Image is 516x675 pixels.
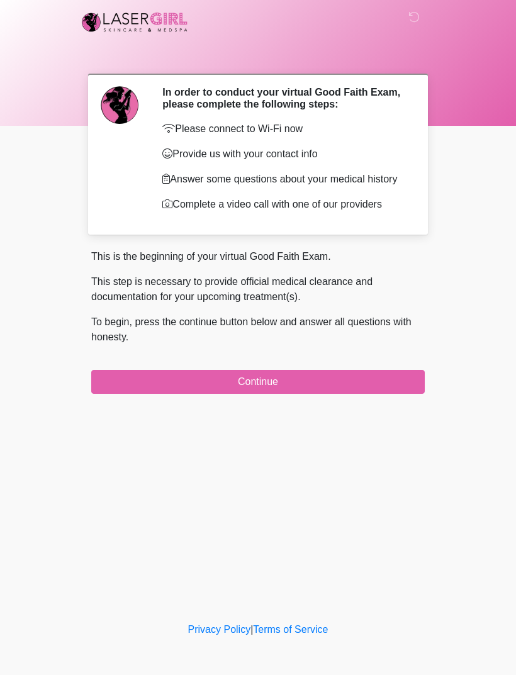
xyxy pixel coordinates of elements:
[91,249,425,264] p: This is the beginning of your virtual Good Faith Exam.
[91,370,425,394] button: Continue
[91,315,425,345] p: To begin, press the continue button below and answer all questions with honesty.
[162,86,406,110] h2: In order to conduct your virtual Good Faith Exam, please complete the following steps:
[162,121,406,137] p: Please connect to Wi-Fi now
[253,624,328,635] a: Terms of Service
[188,624,251,635] a: Privacy Policy
[91,274,425,304] p: This step is necessary to provide official medical clearance and documentation for your upcoming ...
[162,172,406,187] p: Answer some questions about your medical history
[162,197,406,212] p: Complete a video call with one of our providers
[101,86,138,124] img: Agent Avatar
[162,147,406,162] p: Provide us with your contact info
[250,624,253,635] a: |
[79,9,191,35] img: Laser Girl Med Spa LLC Logo
[82,45,434,69] h1: ‎ ‎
